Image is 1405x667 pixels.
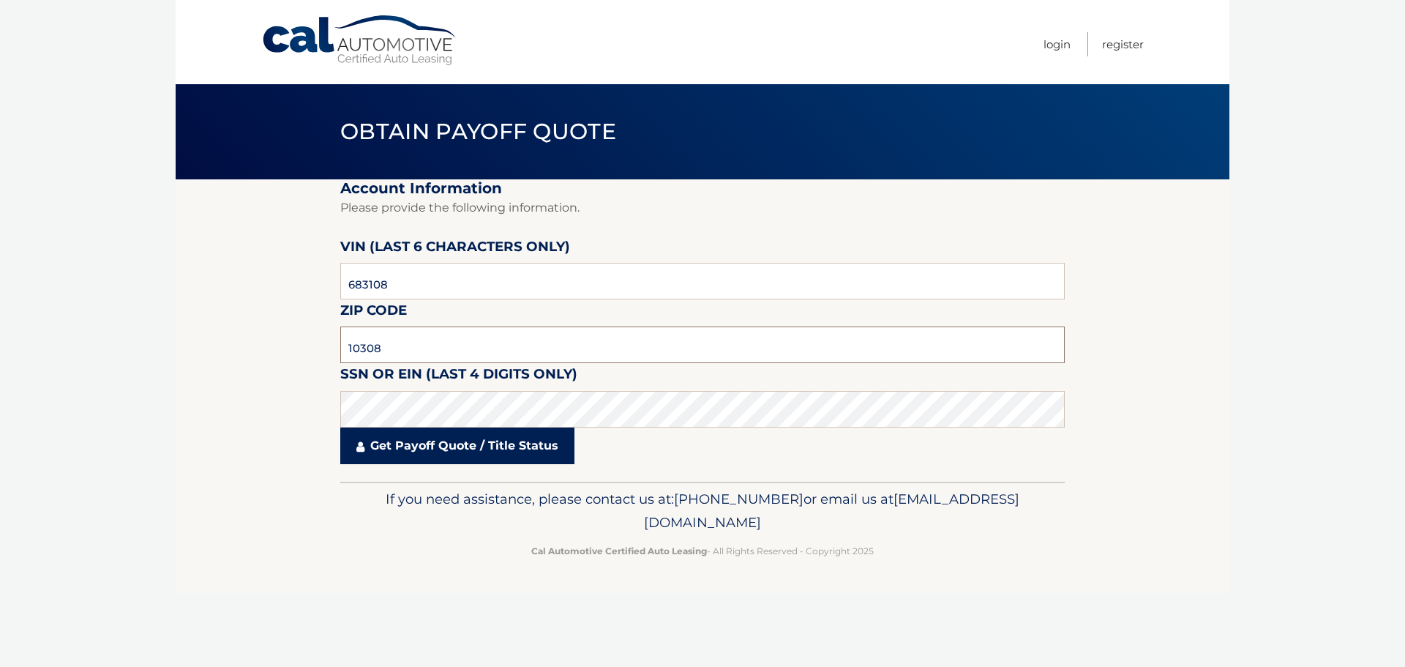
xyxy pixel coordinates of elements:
[340,363,577,390] label: SSN or EIN (last 4 digits only)
[340,118,616,145] span: Obtain Payoff Quote
[350,543,1055,559] p: - All Rights Reserved - Copyright 2025
[1044,32,1071,56] a: Login
[340,299,407,327] label: Zip Code
[350,488,1055,534] p: If you need assistance, please contact us at: or email us at
[674,491,803,507] span: [PHONE_NUMBER]
[261,15,459,67] a: Cal Automotive
[1102,32,1144,56] a: Register
[340,198,1065,218] p: Please provide the following information.
[531,545,707,556] strong: Cal Automotive Certified Auto Leasing
[340,236,570,263] label: VIN (last 6 characters only)
[340,428,574,464] a: Get Payoff Quote / Title Status
[340,179,1065,198] h2: Account Information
